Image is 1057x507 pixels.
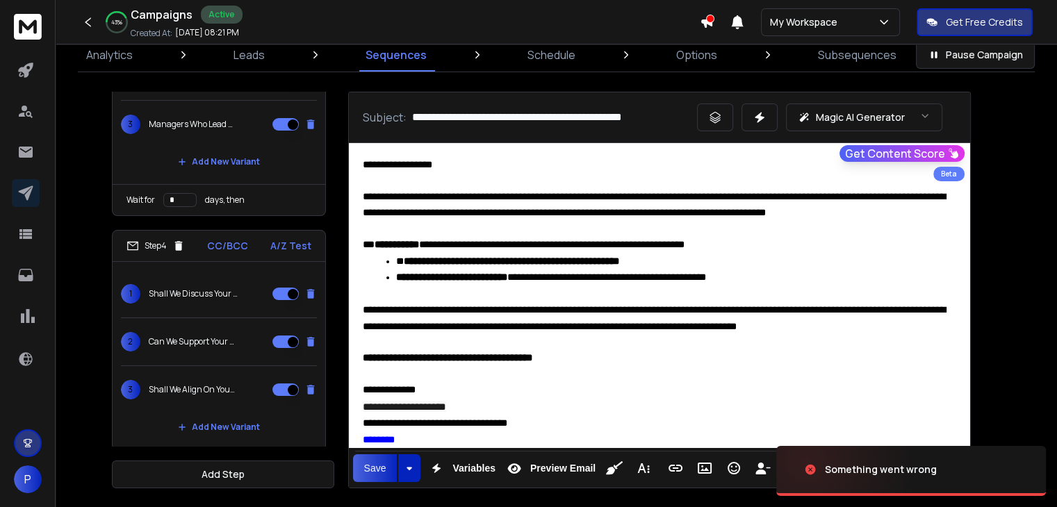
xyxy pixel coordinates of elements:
[946,15,1023,29] p: Get Free Credits
[519,38,584,72] a: Schedule
[149,288,238,299] p: Shall We Discuss Your Team Development Goals?
[366,47,427,63] p: Sequences
[14,465,42,493] button: P
[363,109,407,126] p: Subject:
[201,6,243,24] div: Active
[450,463,498,474] span: Variables
[126,240,185,252] div: Step 4
[825,463,937,476] div: Something went wrong
[721,454,747,482] button: Emoticons
[149,119,238,130] p: Managers Who Lead With Confidence
[933,167,965,181] div: Beta
[527,47,575,63] p: Schedule
[225,38,273,72] a: Leads
[149,336,238,347] p: Can We Support Your Managers This Quarter?
[676,47,717,63] p: Options
[233,47,265,63] p: Leads
[112,460,334,488] button: Add Step
[149,384,238,395] p: Shall We Align On Your Growth Strategy?
[121,115,140,134] span: 3
[916,41,1035,69] button: Pause Campaign
[111,18,122,26] p: 43 %
[770,15,843,29] p: My Workspace
[691,454,718,482] button: Insert Image (Ctrl+P)
[112,230,326,450] li: Step4CC/BCCA/Z Test1Shall We Discuss Your Team Development Goals?2Can We Support Your Managers Th...
[630,454,657,482] button: More Text
[205,194,245,206] p: days, then
[816,110,905,124] p: Magic AI Generator
[750,454,776,482] button: Insert Unsubscribe Link
[167,148,271,176] button: Add New Variant
[207,239,248,253] p: CC/BCC
[527,463,598,474] span: Preview Email
[121,380,140,399] span: 3
[86,47,133,63] p: Analytics
[668,38,726,72] a: Options
[423,454,498,482] button: Variables
[839,145,965,162] button: Get Content Score
[167,413,271,441] button: Add New Variant
[121,284,140,304] span: 1
[818,47,896,63] p: Subsequences
[175,27,239,38] p: [DATE] 08:21 PM
[776,432,915,507] img: image
[501,454,598,482] button: Preview Email
[126,194,155,206] p: Wait for
[353,454,398,482] button: Save
[131,6,192,23] h1: Campaigns
[121,332,140,351] span: 2
[786,103,942,131] button: Magic AI Generator
[810,38,905,72] a: Subsequences
[357,38,435,72] a: Sequences
[270,239,311,253] p: A/Z Test
[131,28,172,39] p: Created At:
[662,454,689,482] button: Insert Link (Ctrl+K)
[78,38,141,72] a: Analytics
[917,8,1033,36] button: Get Free Credits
